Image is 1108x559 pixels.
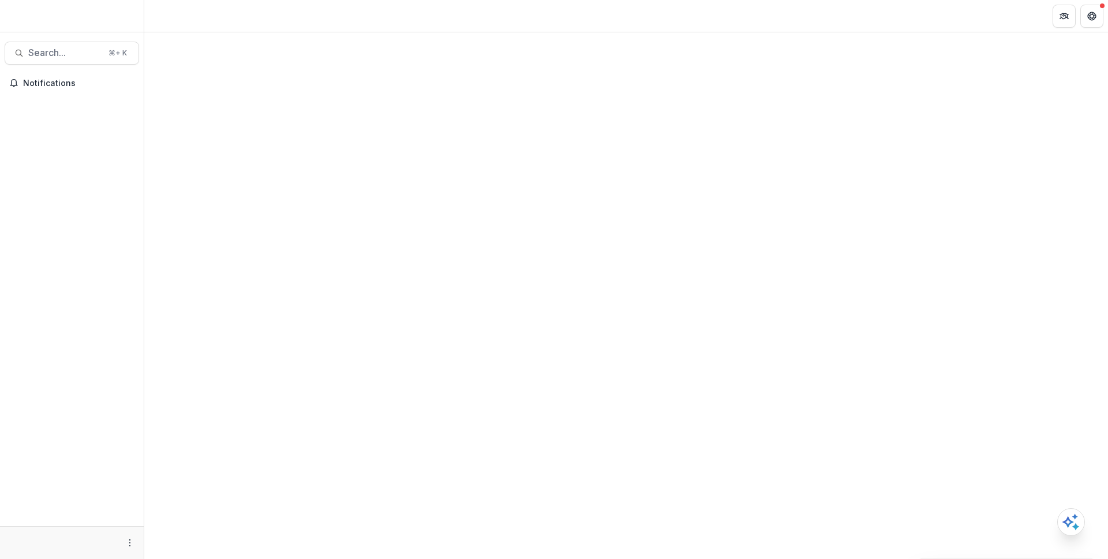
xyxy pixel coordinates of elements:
div: ⌘ + K [106,47,129,59]
span: Search... [28,47,102,58]
nav: breadcrumb [149,8,198,24]
button: Get Help [1080,5,1103,28]
span: Notifications [23,79,134,88]
button: Notifications [5,74,139,92]
button: Partners [1053,5,1076,28]
button: Open AI Assistant [1057,508,1085,536]
button: Search... [5,42,139,65]
button: More [123,536,137,550]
